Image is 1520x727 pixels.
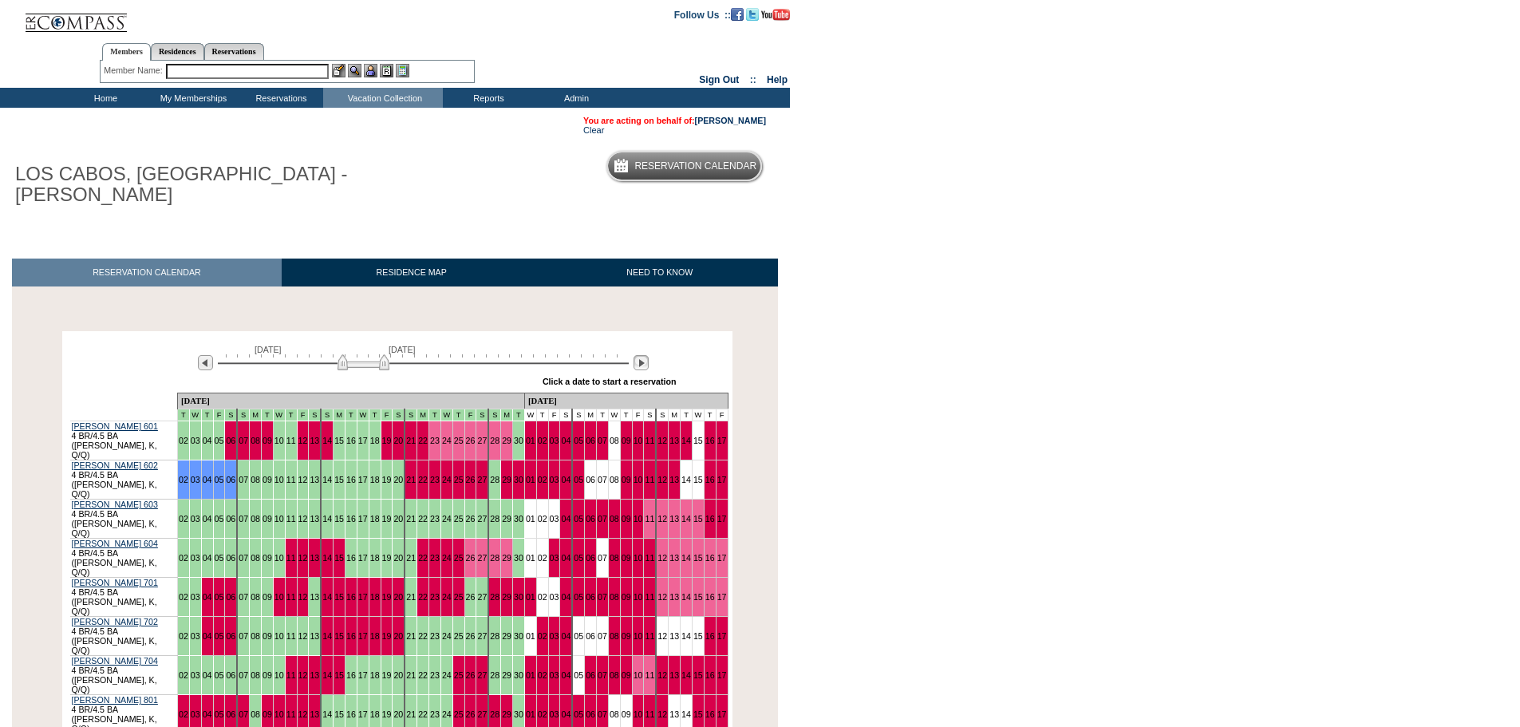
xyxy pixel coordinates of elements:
a: Clear [583,125,604,135]
a: 22 [418,475,428,484]
a: 12 [298,514,308,524]
a: 02 [538,514,547,524]
a: 10 [634,436,643,445]
a: 17 [358,436,368,445]
a: 24 [442,436,452,445]
a: 10 [274,436,284,445]
a: 02 [538,553,547,563]
a: 12 [657,436,667,445]
a: 27 [477,553,487,563]
a: 11 [645,514,654,524]
a: 11 [286,553,296,563]
a: 17 [358,631,368,641]
a: 05 [574,475,583,484]
a: 23 [430,553,440,563]
a: 04 [203,436,212,445]
a: 02 [538,592,547,602]
a: 06 [226,475,235,484]
a: 17 [358,475,368,484]
a: 26 [466,592,476,602]
a: 27 [477,475,487,484]
a: 22 [418,514,428,524]
img: Become our fan on Facebook [731,8,744,21]
a: 25 [454,592,464,602]
a: 30 [514,631,523,641]
a: 03 [550,514,559,524]
a: 18 [370,631,380,641]
a: Become our fan on Facebook [731,9,744,18]
a: [PERSON_NAME] 602 [72,460,158,470]
img: Subscribe to our YouTube Channel [761,9,790,21]
a: 05 [215,553,224,563]
a: 06 [586,475,595,484]
a: 24 [442,475,452,484]
a: 02 [179,514,188,524]
a: 05 [215,514,224,524]
a: 19 [382,592,392,602]
a: 14 [322,436,332,445]
a: 17 [717,553,727,563]
a: 07 [598,436,607,445]
a: 15 [693,553,703,563]
a: 02 [179,553,188,563]
a: 02 [179,436,188,445]
a: 17 [717,592,727,602]
a: 12 [298,436,308,445]
a: 15 [693,475,703,484]
a: 07 [239,553,248,563]
a: Follow us on Twitter [746,9,759,18]
a: 07 [598,592,607,602]
a: 03 [550,475,559,484]
a: 12 [657,553,667,563]
a: 03 [191,553,200,563]
a: 03 [550,553,559,563]
img: View [348,64,361,77]
a: 11 [286,592,296,602]
a: 19 [382,631,392,641]
a: 09 [263,631,272,641]
a: [PERSON_NAME] 601 [72,421,158,431]
a: 17 [717,514,727,524]
img: Follow us on Twitter [746,8,759,21]
a: 10 [634,475,643,484]
a: 12 [657,592,667,602]
a: 07 [598,553,607,563]
a: 01 [526,592,535,602]
a: 14 [681,592,691,602]
a: 21 [406,592,416,602]
a: 09 [263,553,272,563]
a: 20 [393,475,403,484]
img: Next [634,355,649,370]
img: b_calculator.gif [396,64,409,77]
a: 21 [406,475,416,484]
a: 18 [370,436,380,445]
a: 14 [681,514,691,524]
a: 12 [657,475,667,484]
a: 04 [561,553,570,563]
a: 04 [203,514,212,524]
a: 26 [466,436,476,445]
a: 06 [586,436,595,445]
a: 29 [502,553,511,563]
a: 11 [286,436,296,445]
a: 03 [550,631,559,641]
a: 09 [263,592,272,602]
a: 04 [561,475,570,484]
a: 06 [586,514,595,524]
a: 10 [634,553,643,563]
a: [PERSON_NAME] 702 [72,617,158,626]
a: 22 [418,553,428,563]
a: RESIDENCE MAP [282,259,542,286]
a: 20 [393,436,403,445]
a: 05 [574,631,583,641]
a: 07 [598,514,607,524]
a: 11 [286,514,296,524]
a: 11 [645,475,654,484]
a: 24 [442,631,452,641]
a: NEED TO KNOW [541,259,778,286]
a: 13 [310,631,319,641]
a: 15 [693,592,703,602]
a: 01 [526,553,535,563]
a: 11 [286,631,296,641]
a: Members [102,43,151,61]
